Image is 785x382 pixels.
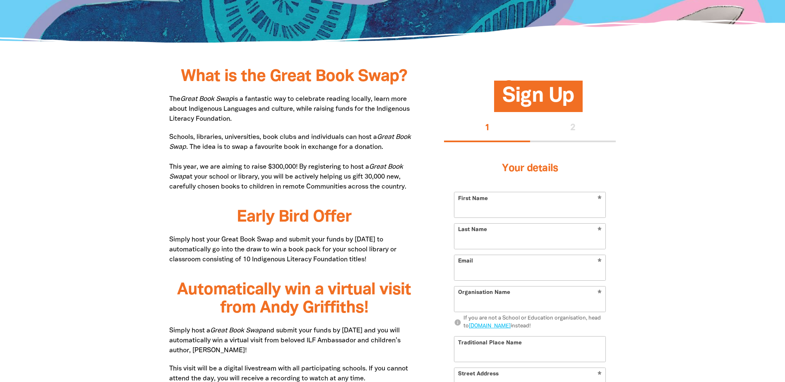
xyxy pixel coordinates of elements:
[169,326,420,356] p: Simply host a and submit your funds by [DATE] and you will automatically win a virtual visit from...
[454,319,461,327] i: info
[181,69,407,84] span: What is the Great Book Swap?
[444,116,530,142] button: Stage 1
[502,87,574,112] span: Sign Up
[180,96,233,102] em: Great Book Swap
[210,328,263,334] em: Great Book Swap
[463,315,606,331] div: If you are not a School or Education organisation, head to instead!
[469,324,511,329] a: [DOMAIN_NAME]
[177,282,411,316] span: Automatically win a virtual visit from Andy Griffiths!
[169,94,420,124] p: The is a fantastic way to celebrate reading locally, learn more about Indigenous Languages and cu...
[454,152,606,185] h3: Your details
[169,134,411,150] em: Great Book Swap
[169,235,420,265] p: Simply host your Great Book Swap and submit your funds by [DATE] to automatically go into the dra...
[169,132,420,192] p: Schools, libraries, universities, book clubs and individuals can host a . The idea is to swap a f...
[169,164,403,180] em: Great Book Swap
[237,210,351,225] span: Early Bird Offer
